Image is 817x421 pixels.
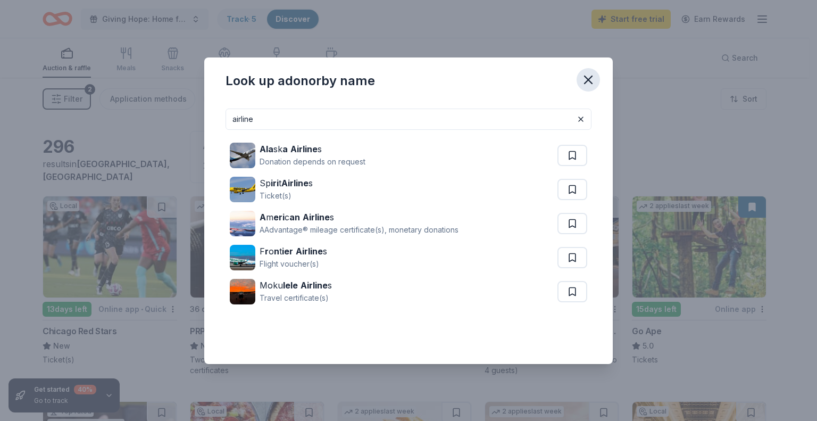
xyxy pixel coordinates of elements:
[230,245,255,270] img: Image for Frontier Airlines
[265,246,269,257] strong: r
[260,189,313,202] div: Ticket(s)
[282,144,288,154] strong: a
[260,279,332,292] div: Moku s
[303,212,330,222] strong: Airline
[230,177,255,202] img: Image for Spirit Airlines
[260,224,458,236] div: AAdvantage® mileage certificate(s), monetary donations
[260,143,365,155] div: sk s
[230,143,255,168] img: Image for Alaska Airlines
[230,279,255,304] img: Image for Mokulele Airlines
[289,212,300,222] strong: an
[230,211,255,236] img: Image for American Airlines
[281,178,309,188] strong: Airline
[301,280,328,291] strong: Airline
[260,212,266,222] strong: A
[260,245,327,258] div: F o t s
[296,246,323,257] strong: Airline
[271,178,279,188] strong: iri
[260,144,273,154] strong: Ala
[282,246,293,257] strong: ier
[260,177,313,189] div: Sp t s
[274,246,279,257] strong: n
[290,144,318,154] strong: Airline
[226,109,591,130] input: Search
[260,155,365,168] div: Donation depends on request
[273,212,285,222] strong: eri
[260,258,327,270] div: Flight voucher(s)
[283,280,298,291] strong: lele
[226,72,375,89] div: Look up a donor by name
[260,211,458,224] div: m c s
[260,292,332,304] div: Travel certificate(s)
